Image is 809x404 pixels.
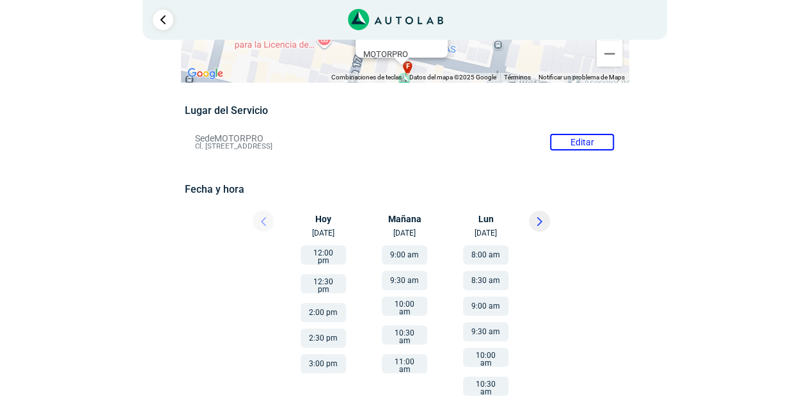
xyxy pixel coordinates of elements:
button: 10:30 am [382,325,427,344]
button: 12:30 pm [301,274,346,293]
button: 12:00 pm [301,245,346,264]
img: Google [184,65,226,82]
a: Ir al paso anterior [153,10,173,30]
b: MOTORPRO [363,49,408,59]
button: 8:30 am [463,271,508,290]
button: 10:00 am [463,348,508,367]
h5: Fecha y hora [185,183,624,195]
button: Cerrar [420,15,450,46]
div: Cl. [STREET_ADDRESS] [363,49,448,69]
button: 9:30 am [382,271,427,290]
button: 10:30 am [463,376,508,396]
a: Link al sitio de autolab [348,13,443,25]
button: 2:00 pm [301,303,346,322]
button: 3:00 pm [301,354,346,373]
button: 11:00 am [382,354,427,373]
a: Notificar un problema de Maps [538,74,625,81]
button: 8:00 am [463,245,508,264]
a: Abre esta zona en Google Maps (se abre en una nueva ventana) [184,65,226,82]
span: Datos del mapa ©2025 Google [409,74,496,81]
button: 9:00 am [463,296,508,316]
button: 9:00 am [382,245,427,264]
h5: Lugar del Servicio [185,104,624,117]
button: 2:30 pm [301,328,346,348]
button: 10:00 am [382,296,427,316]
a: Términos (se abre en una nueva pestaña) [504,74,531,81]
span: f [405,61,409,72]
button: 9:30 am [463,322,508,341]
button: Reducir [597,41,622,67]
button: Combinaciones de teclas [331,73,402,82]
